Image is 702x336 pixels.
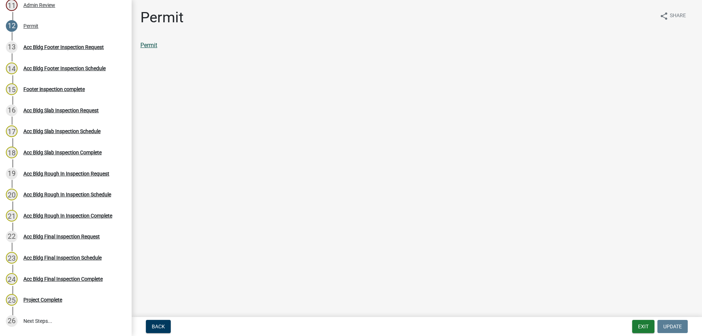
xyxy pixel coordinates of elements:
span: Back [152,324,165,329]
div: Acc Bldg Rough In Inspection Complete [23,213,112,218]
div: 24 [6,273,18,285]
div: Acc Bldg Final Inspection Schedule [23,255,102,260]
div: Permit [23,23,38,29]
span: Share [670,12,686,20]
div: Acc Bldg Rough In Inspection Schedule [23,192,111,197]
button: shareShare [654,9,692,23]
div: Acc Bldg Rough In Inspection Request [23,171,109,176]
div: Acc Bldg Slab Inspection Schedule [23,129,101,134]
span: Update [663,324,682,329]
div: 23 [6,252,18,264]
div: Project Complete [23,297,62,302]
div: Footer inspection complete [23,87,85,92]
div: 25 [6,294,18,306]
div: 26 [6,315,18,327]
div: 13 [6,41,18,53]
div: 14 [6,63,18,74]
button: Back [146,320,171,333]
div: Acc Bldg Footer Inspection Schedule [23,66,106,71]
div: 16 [6,105,18,116]
a: Permit [140,42,157,49]
div: 20 [6,189,18,200]
h1: Permit [140,9,184,26]
div: 21 [6,210,18,222]
div: 22 [6,231,18,242]
div: 15 [6,83,18,95]
div: 18 [6,147,18,158]
button: Update [657,320,688,333]
div: Acc Bldg Slab Inspection Request [23,108,99,113]
div: Acc Bldg Slab Inspection Complete [23,150,102,155]
button: Exit [632,320,654,333]
div: 12 [6,20,18,32]
div: Acc Bldg Final Inspection Request [23,234,100,239]
i: share [660,12,668,20]
div: 17 [6,125,18,137]
div: 19 [6,168,18,180]
div: Acc Bldg Final Inspection Complete [23,276,103,282]
div: Acc Bldg Footer Inspection Request [23,45,104,50]
div: Admin Review [23,3,55,8]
